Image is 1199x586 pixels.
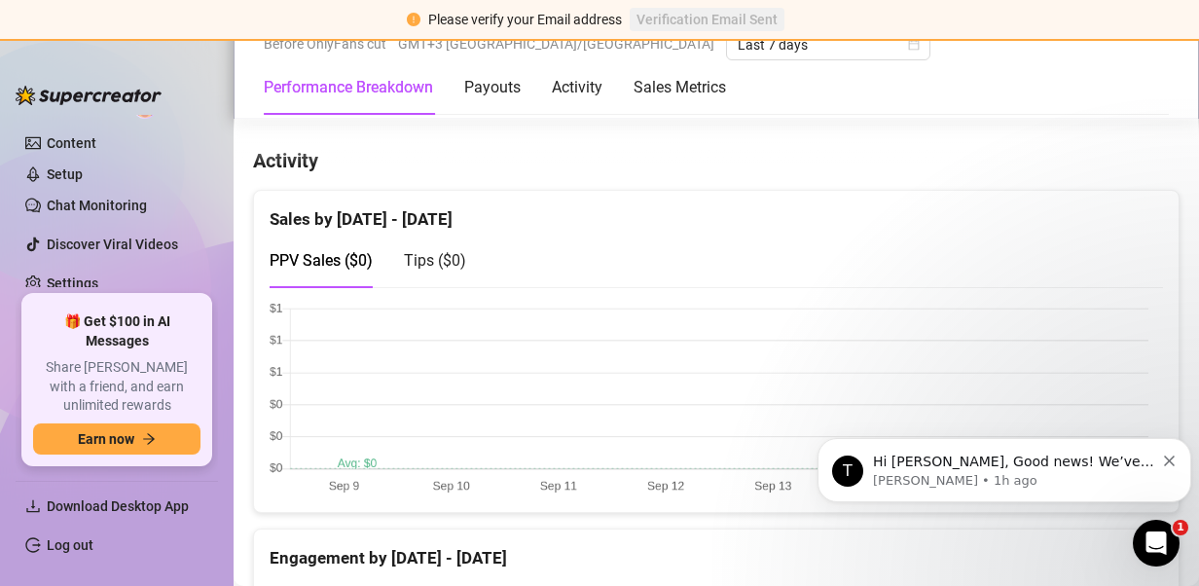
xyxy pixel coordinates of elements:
[407,13,420,26] span: exclamation-circle
[47,135,96,151] a: Content
[33,312,200,350] span: 🎁 Get $100 in AI Messages
[33,358,200,416] span: Share [PERSON_NAME] with a friend, and earn unlimited rewards
[428,9,622,30] div: Please verify your Email address
[47,166,83,182] a: Setup
[47,498,189,514] span: Download Desktop App
[270,251,373,270] span: PPV Sales ( $0 )
[464,76,521,99] div: Payouts
[16,86,162,105] img: logo-BBDzfeDw.svg
[33,423,200,455] button: Earn nowarrow-right
[264,29,386,58] span: Before OnlyFans cut
[47,537,93,553] a: Log out
[47,275,98,291] a: Settings
[634,76,726,99] div: Sales Metrics
[552,76,602,99] div: Activity
[47,198,147,213] a: Chat Monitoring
[398,29,714,58] span: GMT+3 [GEOGRAPHIC_DATA]/[GEOGRAPHIC_DATA]
[908,39,920,51] span: calendar
[738,30,919,59] span: Last 7 days
[25,498,41,514] span: download
[810,397,1199,533] iframe: Intercom notifications message
[47,237,178,252] a: Discover Viral Videos
[270,530,1163,571] div: Engagement by [DATE] - [DATE]
[142,432,156,446] span: arrow-right
[78,431,134,447] span: Earn now
[264,76,433,99] div: Performance Breakdown
[404,251,466,270] span: Tips ( $0 )
[1173,520,1188,535] span: 1
[253,147,1180,174] h4: Activity
[270,191,1163,233] div: Sales by [DATE] - [DATE]
[1133,520,1180,567] iframe: Intercom live chat
[630,8,784,31] button: Verification Email Sent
